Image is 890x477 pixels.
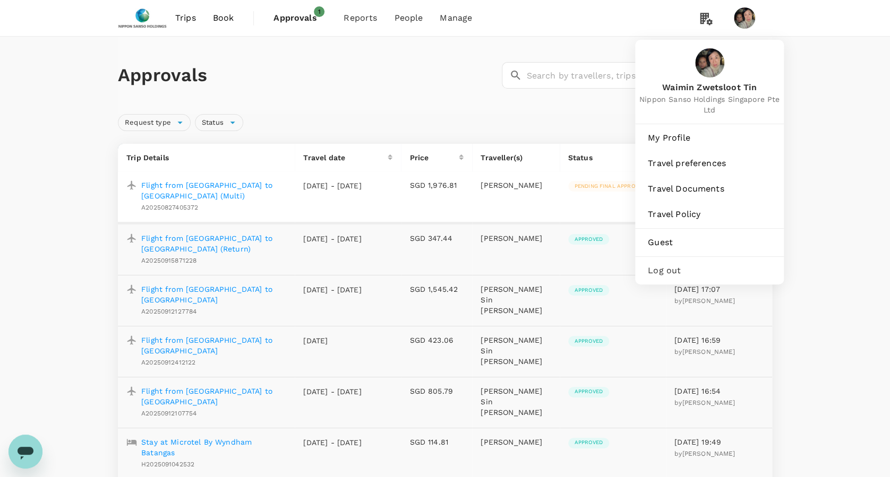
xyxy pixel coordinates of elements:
div: Travel date [303,152,388,163]
span: Log out [648,264,771,277]
p: [PERSON_NAME] [481,233,551,244]
p: [PERSON_NAME] [481,437,551,447]
span: Approved [568,388,609,395]
span: 1 [314,6,324,17]
a: Flight from [GEOGRAPHIC_DATA] to [GEOGRAPHIC_DATA] [141,284,286,305]
span: A20250827405372 [141,204,198,211]
span: Nippon Sanso Holdings Singapore Pte Ltd [635,94,784,115]
span: by [674,450,735,457]
p: [DATE] 17:07 [674,284,764,294]
img: Waimin Zwetsloot Tin [734,7,755,29]
img: Waimin Zwetsloot Tin [695,48,724,77]
a: Flight from [GEOGRAPHIC_DATA] to [GEOGRAPHIC_DATA] [141,386,286,407]
span: A20250912412122 [141,359,195,366]
a: Travel Documents [639,177,780,201]
h1: Approvals [118,64,498,86]
span: Manage [440,12,472,24]
span: Approvals [273,12,327,24]
p: SGD 114.81 [409,437,464,447]
p: [DATE] [303,335,362,346]
span: Travel Policy [648,208,771,221]
span: [PERSON_NAME] [682,348,735,355]
div: Status [568,152,653,163]
span: Approved [568,337,609,345]
p: SGD 805.79 [409,386,464,396]
span: by [674,297,735,305]
p: [DATE] - [DATE] [303,437,362,448]
span: Status [195,118,230,128]
span: Waimin Zwetsloot Tin [635,82,784,94]
a: Travel preferences [639,152,780,175]
span: H2025091042532 [141,461,194,468]
p: SGD 347.44 [409,233,464,244]
img: Nippon Sanso Holdings Singapore Pte Ltd [118,6,167,30]
a: My Profile [639,126,780,150]
input: Search by travellers, trips, or destination [526,62,772,89]
p: SGD 1,976.81 [409,180,464,190]
p: [DATE] - [DATE] [303,233,362,244]
p: [DATE] 19:49 [674,437,764,447]
a: Stay at Microtel By Wyndham Batangas [141,437,286,458]
span: Guest [648,236,771,249]
span: by [674,348,735,355]
a: Flight from [GEOGRAPHIC_DATA] to [GEOGRAPHIC_DATA] [141,335,286,356]
div: Status [195,114,243,131]
div: Log out [639,259,780,282]
a: Flight from [GEOGRAPHIC_DATA] to [GEOGRAPHIC_DATA] (Multi) [141,180,286,201]
span: [PERSON_NAME] [682,399,735,406]
span: Travel Documents [648,183,771,195]
p: [PERSON_NAME] [481,180,551,190]
span: Approved [568,287,609,294]
div: Request type [118,114,191,131]
p: Trip Details [126,152,286,163]
div: Price [409,152,459,163]
span: Travel preferences [648,157,771,170]
span: People [394,12,423,24]
p: [DATE] - [DATE] [303,386,362,397]
p: [DATE] - [DATE] [303,180,362,191]
iframe: Button to launch messaging window [8,435,42,469]
p: [DATE] 16:59 [674,335,764,345]
p: [PERSON_NAME] Sin [PERSON_NAME] [481,335,551,367]
span: Reports [344,12,377,24]
span: Approved [568,236,609,243]
span: Book [213,12,234,24]
p: [DATE] 16:54 [674,386,764,396]
span: by [674,399,735,406]
span: Pending final approval [568,183,651,190]
span: A20250912127784 [141,308,196,315]
a: Guest [639,231,780,254]
p: [PERSON_NAME] Sin [PERSON_NAME] [481,284,551,316]
a: Flight from [GEOGRAPHIC_DATA] to [GEOGRAPHIC_DATA] (Return) [141,233,286,254]
p: SGD 1,545.42 [409,284,464,294]
p: SGD 423.06 [409,335,464,345]
p: Traveller(s) [481,152,551,163]
span: [PERSON_NAME] [682,450,735,457]
span: A20250915871228 [141,257,196,264]
span: Trips [175,12,196,24]
span: Request type [118,118,177,128]
a: Travel Policy [639,203,780,226]
span: Approved [568,439,609,446]
span: My Profile [648,132,771,144]
span: [PERSON_NAME] [682,297,735,305]
span: A20250912107754 [141,410,196,417]
p: [PERSON_NAME] Sin [PERSON_NAME] [481,386,551,418]
p: [DATE] - [DATE] [303,284,362,295]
